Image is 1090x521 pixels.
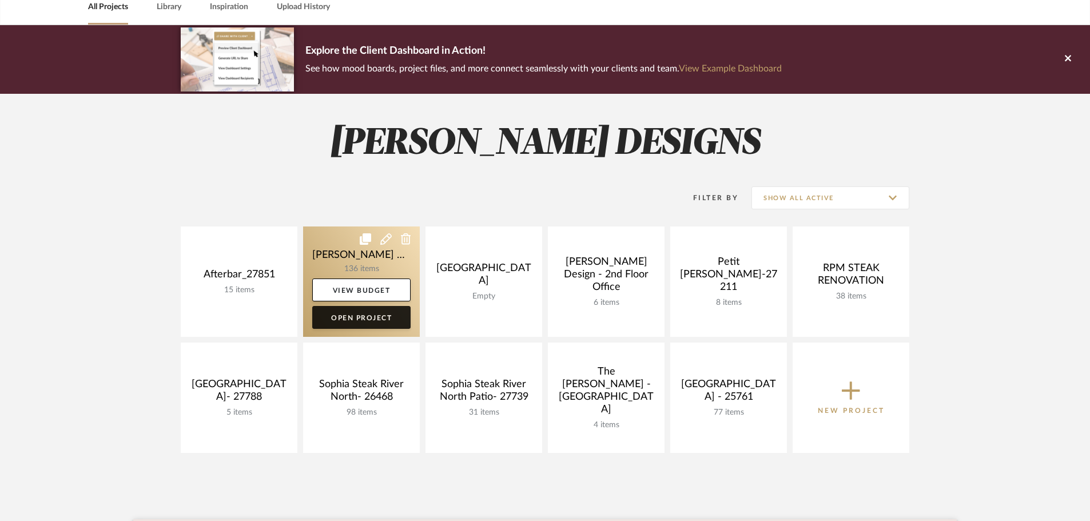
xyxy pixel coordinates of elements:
[435,378,533,408] div: Sophia Steak River North Patio- 27739
[190,268,288,285] div: Afterbar_27851
[802,292,900,301] div: 38 items
[190,378,288,408] div: [GEOGRAPHIC_DATA]- 27788
[818,405,885,416] p: New Project
[679,378,778,408] div: [GEOGRAPHIC_DATA] - 25761
[305,42,782,61] p: Explore the Client Dashboard in Action!
[435,262,533,292] div: [GEOGRAPHIC_DATA]
[678,192,738,204] div: Filter By
[557,365,655,420] div: The [PERSON_NAME] - [GEOGRAPHIC_DATA]
[305,61,782,77] p: See how mood boards, project files, and more connect seamlessly with your clients and team.
[679,298,778,308] div: 8 items
[557,256,655,298] div: [PERSON_NAME] Design - 2nd Floor Office
[802,262,900,292] div: RPM STEAK RENOVATION
[679,256,778,298] div: Petit [PERSON_NAME]-27211
[190,285,288,295] div: 15 items
[312,408,411,417] div: 98 items
[679,408,778,417] div: 77 items
[557,420,655,430] div: 4 items
[312,378,411,408] div: Sophia Steak River North- 26468
[312,306,411,329] a: Open Project
[679,64,782,73] a: View Example Dashboard
[312,279,411,301] a: View Budget
[557,298,655,308] div: 6 items
[793,343,909,453] button: New Project
[435,408,533,417] div: 31 items
[190,408,288,417] div: 5 items
[181,27,294,91] img: d5d033c5-7b12-40c2-a960-1ecee1989c38.png
[435,292,533,301] div: Empty
[133,122,957,165] h2: [PERSON_NAME] DESIGNS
